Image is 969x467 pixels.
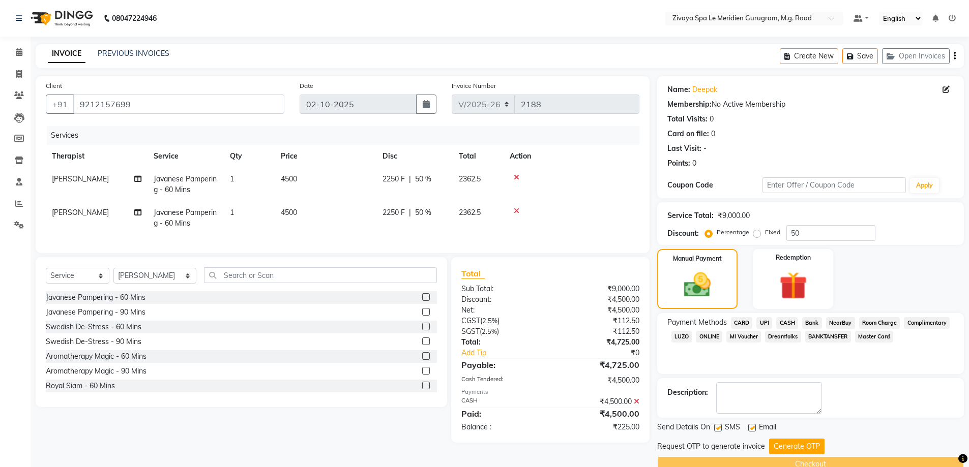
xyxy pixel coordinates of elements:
[882,48,950,64] button: Open Invoices
[710,114,714,124] div: 0
[46,351,146,362] div: Aromatherapy Magic - 60 Mins
[46,95,74,114] button: +91
[46,81,62,90] label: Client
[725,422,740,434] span: SMS
[550,337,647,348] div: ₹4,725.00
[453,145,504,168] th: Total
[550,326,647,337] div: ₹112.50
[756,317,772,329] span: UPI
[859,317,900,329] span: Room Charge
[454,294,550,305] div: Discount:
[275,145,376,168] th: Price
[671,331,692,343] span: LUZO
[826,317,855,329] span: NearBuy
[300,81,313,90] label: Date
[910,178,939,193] button: Apply
[46,366,146,377] div: Aromatherapy Magic - 90 Mins
[550,396,647,407] div: ₹4,500.00
[415,207,431,218] span: 50 %
[454,348,566,358] a: Add Tip
[52,208,109,217] span: [PERSON_NAME]
[46,322,141,332] div: Swedish De-Stress - 60 Mins
[550,316,647,326] div: ₹112.50
[409,207,411,218] span: |
[454,375,550,386] div: Cash Tendered:
[461,327,480,336] span: SGST
[692,84,717,95] a: Deepak
[454,422,550,432] div: Balance :
[550,408,647,420] div: ₹4,500.00
[409,174,411,184] span: |
[667,143,701,154] div: Last Visit:
[765,331,801,343] span: Dreamfolks
[230,174,234,183] span: 1
[52,174,109,183] span: [PERSON_NAME]
[383,174,405,184] span: 2250 F
[46,292,145,303] div: Javanese Pampering - 60 Mins
[771,268,816,303] img: _gift.svg
[224,145,275,168] th: Qty
[776,253,811,262] label: Redemption
[461,388,639,396] div: Payments
[667,84,690,95] div: Name:
[769,439,825,454] button: Generate OTP
[776,317,798,329] span: CASH
[204,267,437,283] input: Search or Scan
[415,174,431,184] span: 50 %
[459,174,481,183] span: 2362.5
[692,158,696,169] div: 0
[717,228,749,237] label: Percentage
[46,336,141,347] div: Swedish De-Stress - 90 Mins
[98,49,169,58] a: PREVIOUS INVOICES
[802,317,822,329] span: Bank
[454,305,550,316] div: Net:
[452,81,496,90] label: Invoice Number
[112,4,157,33] b: 08047224946
[667,387,708,398] div: Description:
[461,316,480,325] span: CGST
[454,359,550,371] div: Payable:
[47,126,647,145] div: Services
[46,307,145,318] div: Javanese Pampering - 90 Mins
[696,331,722,343] span: ONLINE
[148,145,224,168] th: Service
[154,208,217,228] span: Javanese Pampering - 60 Mins
[482,327,497,335] span: 2.5%
[281,174,297,183] span: 4500
[667,228,699,239] div: Discount:
[454,326,550,337] div: ( )
[73,95,284,114] input: Search by Name/Mobile/Email/Code
[48,45,85,63] a: INVOICE
[550,359,647,371] div: ₹4,725.00
[711,129,715,139] div: 0
[550,422,647,432] div: ₹225.00
[550,305,647,316] div: ₹4,500.00
[550,294,647,305] div: ₹4,500.00
[762,177,906,193] input: Enter Offer / Coupon Code
[765,228,780,237] label: Fixed
[383,207,405,218] span: 2250 F
[667,99,954,110] div: No Active Membership
[454,316,550,326] div: ( )
[550,375,647,386] div: ₹4,500.00
[26,4,96,33] img: logo
[726,331,761,343] span: MI Voucher
[855,331,894,343] span: Master Card
[703,143,707,154] div: -
[454,284,550,294] div: Sub Total:
[46,145,148,168] th: Therapist
[667,210,714,221] div: Service Total:
[667,317,727,328] span: Payment Methods
[459,208,481,217] span: 2362.5
[673,254,722,263] label: Manual Payment
[667,129,709,139] div: Card on file:
[454,396,550,407] div: CASH
[759,422,776,434] span: Email
[567,348,647,358] div: ₹0
[667,158,690,169] div: Points:
[376,145,453,168] th: Disc
[667,99,712,110] div: Membership:
[904,317,950,329] span: Complimentary
[482,317,497,325] span: 2.5%
[550,284,647,294] div: ₹9,000.00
